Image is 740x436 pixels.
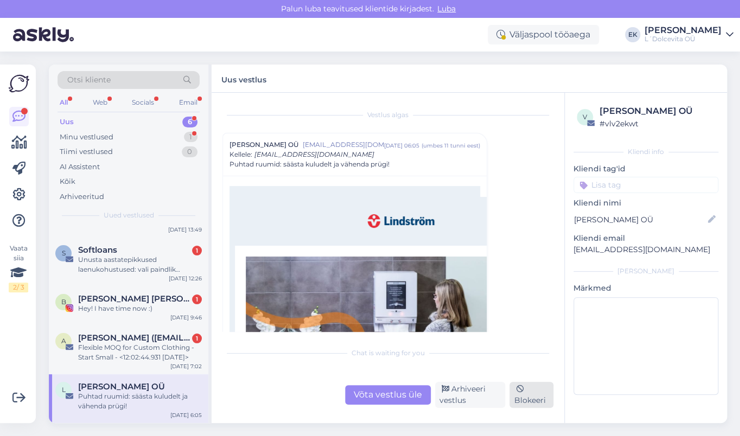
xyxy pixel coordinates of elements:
div: [DATE] 6:05 [170,411,202,419]
div: Socials [130,95,156,110]
div: Hey! I have time now :) [78,304,202,313]
div: Väljaspool tööaega [488,25,599,44]
span: Puhtad ruumid: säästa kuludelt ja vähenda prügi! [229,159,390,169]
div: [DATE] 06:05 [384,142,419,150]
div: 1 [192,294,202,304]
div: Puhtad ruumid: säästa kuludelt ja vähenda prügi! [78,392,202,411]
div: ( umbes 11 tunni eest ) [422,142,480,150]
div: 1 [192,334,202,343]
span: [EMAIL_ADDRESS][DOMAIN_NAME] [254,150,374,158]
div: [PERSON_NAME] [645,26,722,35]
p: Kliendi email [573,233,718,244]
img: Askly Logo [9,73,29,94]
span: Luba [434,4,459,14]
div: Arhiveeritud [60,191,104,202]
div: Kliendi info [573,147,718,157]
span: Softloans [78,245,117,255]
div: Minu vestlused [60,132,113,143]
div: EK [625,27,640,42]
div: 6 [182,117,197,127]
span: v [583,113,587,121]
a: [PERSON_NAME]L´Dolcevita OÜ [645,26,733,43]
div: All [58,95,70,110]
div: 2 / 3 [9,283,28,292]
div: Kõik [60,176,75,187]
span: [PERSON_NAME] OÜ [229,140,298,150]
div: [PERSON_NAME] OÜ [599,105,715,118]
div: L´Dolcevita OÜ [645,35,722,43]
div: Uus [60,117,74,127]
span: S [62,249,66,257]
span: Uued vestlused [104,210,154,220]
div: [DATE] 7:02 [170,362,202,370]
div: Chat is waiting for you [222,348,553,358]
div: 1 [192,246,202,255]
div: [DATE] 13:49 [168,226,202,234]
div: 0 [182,146,197,157]
div: Vestlus algas [222,110,553,120]
p: Kliendi nimi [573,197,718,209]
p: [EMAIL_ADDRESS][DOMAIN_NAME] [573,244,718,255]
img: Copy of Lindstrom_strategy2030_1200x627_v01 (1)-1 [246,257,550,415]
span: Brigitte Susanne Hunt 🐝🐺 [78,294,191,304]
div: Flexible MOQ for Custom Clothing - Start Small - <12:02:44.931 [DATE]> [78,343,202,362]
div: [PERSON_NAME] [573,266,718,276]
img: Lindström_logo_CMYK_png-1 [355,208,441,235]
div: Vaata siia [9,243,28,292]
span: Kellele : [229,150,252,158]
div: AI Assistent [60,162,100,172]
div: Arhiveeri vestlus [435,382,505,408]
div: Unusta aastatepikkused laenukohustused: vali paindlik rahastus [78,255,202,274]
div: 1 [184,132,197,143]
p: Kliendi tag'id [573,163,718,175]
div: Tiimi vestlused [60,146,113,157]
div: Võta vestlus üle [345,385,431,405]
p: Märkmed [573,283,718,294]
div: # vlv2ekwt [599,118,715,130]
label: Uus vestlus [221,71,266,86]
span: A [61,337,66,345]
span: Lindström OÜ [78,382,165,392]
input: Lisa tag [573,177,718,193]
span: Otsi kliente [67,74,111,86]
input: Lisa nimi [574,214,706,226]
span: [EMAIL_ADDRESS][DOMAIN_NAME] [303,140,384,150]
div: Blokeeri [509,382,553,408]
div: Email [177,95,200,110]
span: B [61,298,66,306]
div: [DATE] 9:46 [170,313,202,322]
div: Web [91,95,110,110]
span: L [62,386,66,394]
div: [DATE] 12:26 [169,274,202,283]
span: Alan (sales02@dixiaoclothing.com) [78,333,191,343]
